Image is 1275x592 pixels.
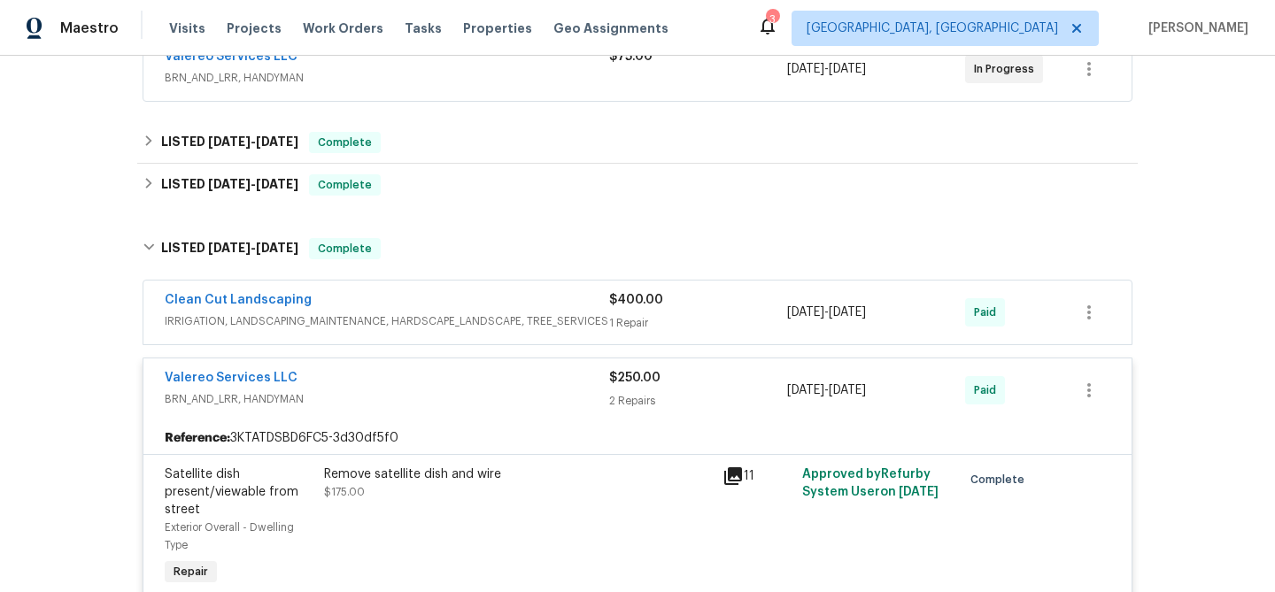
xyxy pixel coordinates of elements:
span: [DATE] [787,306,824,319]
div: Remove satellite dish and wire [324,465,712,483]
span: IRRIGATION, LANDSCAPING_MAINTENANCE, HARDSCAPE_LANDSCAPE, TREE_SERVICES [165,312,609,330]
span: $400.00 [609,294,663,306]
span: [PERSON_NAME] [1141,19,1248,37]
span: Repair [166,563,215,580]
span: Complete [311,176,379,194]
h6: LISTED [161,238,298,259]
span: Projects [227,19,282,37]
span: [DATE] [787,63,824,75]
span: [DATE] [829,384,866,396]
span: BRN_AND_LRR, HANDYMAN [165,69,609,87]
span: - [787,381,866,399]
div: 3 [766,11,778,28]
span: [DATE] [899,486,939,498]
span: Exterior Overall - Dwelling Type [165,522,294,550]
span: - [787,304,866,321]
h6: LISTED [161,174,298,196]
div: 2 Repairs [609,392,787,410]
span: [DATE] [256,242,298,254]
span: [DATE] [829,306,866,319]
span: - [208,135,298,148]
div: 3KTATDSBD6FC5-3d30df5f0 [143,422,1132,454]
span: Complete [311,240,379,258]
b: Reference: [165,429,230,447]
span: [DATE] [256,178,298,190]
div: 11 [722,465,792,487]
span: [DATE] [208,178,251,190]
div: 1 Repair [609,314,787,332]
span: Work Orders [303,19,383,37]
span: $250.00 [609,372,661,384]
span: Paid [974,381,1003,399]
div: LISTED [DATE]-[DATE]Complete [137,121,1138,164]
a: Valereo Services LLC [165,372,297,384]
a: Valereo Services LLC [165,50,297,63]
span: [DATE] [256,135,298,148]
span: Tasks [405,22,442,35]
h6: LISTED [161,132,298,153]
span: [DATE] [787,384,824,396]
span: - [208,178,298,190]
span: In Progress [974,60,1041,78]
span: [GEOGRAPHIC_DATA], [GEOGRAPHIC_DATA] [807,19,1058,37]
span: Geo Assignments [553,19,668,37]
span: - [208,242,298,254]
span: Paid [974,304,1003,321]
span: Complete [970,471,1032,488]
div: LISTED [DATE]-[DATE]Complete [137,220,1138,277]
span: Complete [311,134,379,151]
span: Approved by Refurby System User on [802,468,939,498]
span: [DATE] [829,63,866,75]
span: $175.00 [324,487,365,497]
div: LISTED [DATE]-[DATE]Complete [137,164,1138,206]
span: Properties [463,19,532,37]
span: Visits [169,19,205,37]
span: Satellite dish present/viewable from street [165,468,298,516]
span: - [787,60,866,78]
span: Maestro [60,19,119,37]
span: [DATE] [208,242,251,254]
span: BRN_AND_LRR, HANDYMAN [165,390,609,408]
span: $75.00 [609,50,653,63]
a: Clean Cut Landscaping [165,294,312,306]
span: [DATE] [208,135,251,148]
